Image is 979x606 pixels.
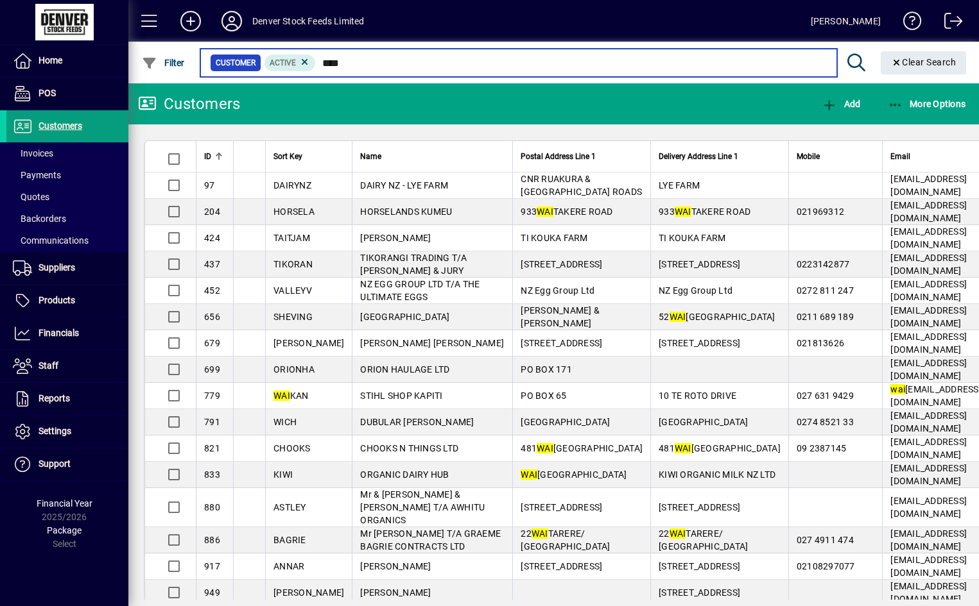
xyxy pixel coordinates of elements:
div: [PERSON_NAME] [811,11,881,31]
span: 0211 689 189 [797,312,854,322]
span: Customer [216,56,256,69]
a: Support [6,448,128,480]
span: 0223142877 [797,259,850,269]
span: 833 [204,469,220,480]
span: Add [822,99,860,109]
span: TI KOUKA FARM [521,233,587,243]
span: [GEOGRAPHIC_DATA] [521,417,610,427]
span: 679 [204,338,220,348]
a: Backorders [6,208,128,230]
span: [GEOGRAPHIC_DATA] [521,469,627,480]
span: Postal Address Line 1 [521,149,596,164]
a: Home [6,45,128,77]
span: POS [39,88,56,98]
a: Suppliers [6,252,128,284]
span: 02108297077 [797,561,855,571]
span: [PERSON_NAME] [360,233,431,243]
span: 021813626 [797,338,844,348]
em: WAI [521,469,537,480]
span: [EMAIL_ADDRESS][DOMAIN_NAME] [890,332,967,355]
span: Email [890,149,910,164]
div: Customers [138,94,240,114]
span: [EMAIL_ADDRESS][DOMAIN_NAME] [890,463,967,486]
span: Reports [39,393,70,403]
a: Communications [6,230,128,251]
span: BAGRIE [273,535,306,545]
span: SHEVING [273,312,313,322]
span: [EMAIL_ADDRESS][DOMAIN_NAME] [890,496,967,519]
a: POS [6,78,128,110]
span: Mobile [797,149,820,164]
span: 656 [204,312,220,322]
span: 481 [GEOGRAPHIC_DATA] [521,443,643,453]
span: [STREET_ADDRESS] [659,338,740,348]
span: Communications [13,235,89,246]
span: 22 TARERE/ [GEOGRAPHIC_DATA] [659,528,748,551]
span: Invoices [13,148,53,158]
span: Active [270,58,296,67]
button: Profile [211,10,252,33]
span: KIWI ORGANIC MILK NZ LTD [659,469,775,480]
span: Delivery Address Line 1 [659,149,738,164]
span: 481 [GEOGRAPHIC_DATA] [659,443,781,453]
a: Settings [6,416,128,448]
span: Backorders [13,214,66,224]
span: 917 [204,561,220,571]
span: Name [360,149,381,164]
em: WAI [537,206,553,217]
a: Reports [6,383,128,415]
span: ORIONHA [273,364,315,375]
span: [EMAIL_ADDRESS][DOMAIN_NAME] [890,200,967,223]
span: TI KOUKA FARM [659,233,725,243]
span: NZ EGG GROUP LTD T/A THE ULTIMATE EGGS [360,279,480,302]
span: STIHL SHOP KAPITI [360,391,442,401]
span: 204 [204,206,220,217]
span: [EMAIL_ADDRESS][DOMAIN_NAME] [890,279,967,302]
button: More Options [885,92,969,115]
span: LYE FARM [659,180,700,190]
span: Staff [39,360,58,371]
span: Sort Key [273,149,302,164]
span: 699 [204,364,220,375]
a: Products [6,285,128,317]
span: 027 4911 474 [797,535,854,545]
span: NZ Egg Group Ltd [659,285,732,296]
em: WAI [675,206,691,217]
span: PO BOX 171 [521,364,572,375]
div: Denver Stock Feeds Limited [252,11,365,31]
a: Knowledge Base [894,3,922,44]
em: WAI [532,528,548,539]
span: Filter [142,58,185,68]
span: [EMAIL_ADDRESS][DOMAIN_NAME] [890,528,967,551]
span: 52 [GEOGRAPHIC_DATA] [659,312,775,322]
span: [EMAIL_ADDRESS][DOMAIN_NAME] [890,226,967,249]
span: KAN [273,391,309,401]
span: [STREET_ADDRESS] [521,561,602,571]
span: CHOOKS N THINGS LTD [360,443,458,453]
a: Payments [6,164,128,186]
span: 452 [204,285,220,296]
span: 10 TE ROTO DRIVE [659,391,736,401]
span: DAIRYNZ [273,180,311,190]
span: CHOOKS [273,443,311,453]
span: [STREET_ADDRESS] [659,502,740,512]
span: [STREET_ADDRESS] [659,259,740,269]
span: 424 [204,233,220,243]
em: WAI [670,528,686,539]
button: Filter [139,51,188,74]
span: TIKORAN [273,259,313,269]
span: More Options [888,99,966,109]
span: [PERSON_NAME] & [PERSON_NAME] [521,305,600,328]
em: WAI [675,443,691,453]
span: Financials [39,328,79,338]
span: 949 [204,587,220,598]
span: ID [204,149,211,164]
a: Logout [935,3,963,44]
span: Clear Search [891,57,957,67]
span: [EMAIL_ADDRESS][DOMAIN_NAME] [890,581,967,604]
span: TIKORANGI TRADING T/A [PERSON_NAME] & JURY [360,253,467,276]
span: [GEOGRAPHIC_DATA] [360,312,449,322]
span: VALLEYV [273,285,312,296]
span: 09 2387145 [797,443,847,453]
span: ORGANIC DAIRY HUB [360,469,449,480]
